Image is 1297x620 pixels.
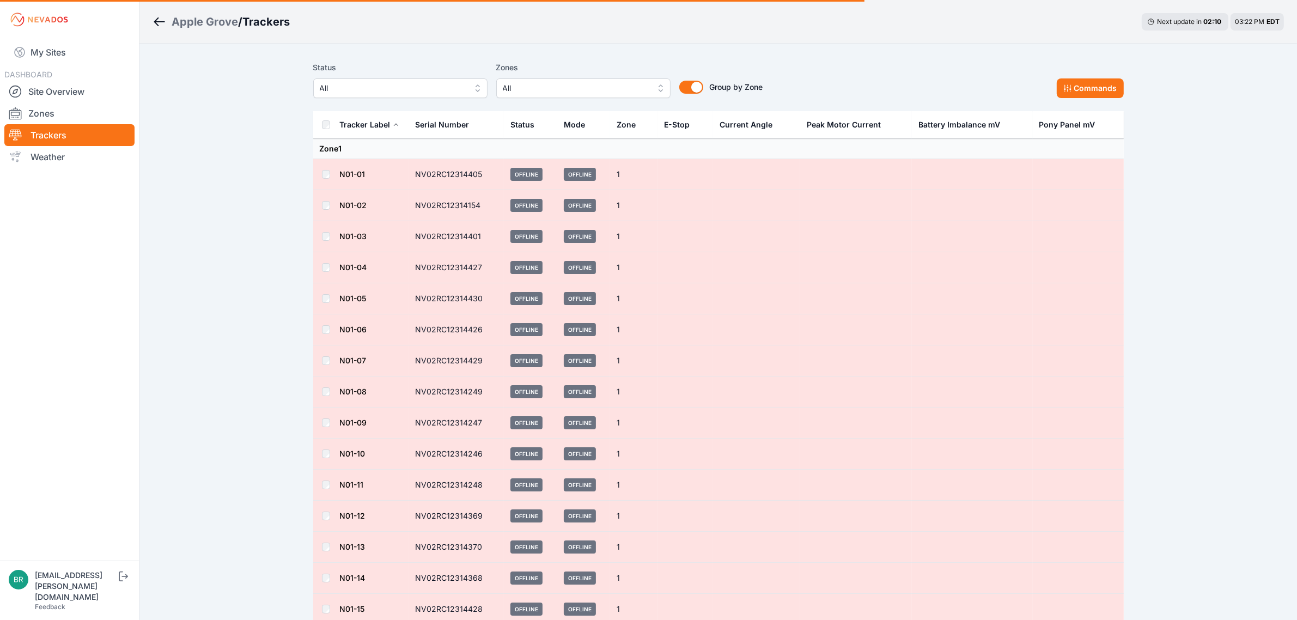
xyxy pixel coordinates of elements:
span: DASHBOARD [4,70,52,79]
td: NV02RC12314405 [409,159,504,190]
td: NV02RC12314247 [409,408,504,439]
td: NV02RC12314248 [409,470,504,501]
span: Offline [564,385,596,398]
span: Offline [564,572,596,585]
label: Status [313,61,488,74]
span: Group by Zone [710,82,763,92]
td: NV02RC12314426 [409,314,504,345]
button: All [313,78,488,98]
span: Offline [510,572,543,585]
a: N01-08 [340,387,367,396]
a: Site Overview [4,81,135,102]
a: N01-04 [340,263,367,272]
span: Offline [510,354,543,367]
td: 1 [610,532,657,563]
td: NV02RC12314429 [409,345,504,376]
div: [EMAIL_ADDRESS][PERSON_NAME][DOMAIN_NAME] [35,570,117,603]
a: Trackers [4,124,135,146]
div: Mode [564,119,585,130]
div: Peak Motor Current [807,119,881,130]
div: Status [510,119,534,130]
div: 02 : 10 [1203,17,1223,26]
a: N01-05 [340,294,367,303]
span: Offline [510,478,543,491]
td: NV02RC12314430 [409,283,504,314]
td: 1 [610,190,657,221]
button: Battery Imbalance mV [918,112,1009,138]
span: Offline [564,261,596,274]
a: N01-10 [340,449,366,458]
span: Offline [510,323,543,336]
td: NV02RC12314368 [409,563,504,594]
div: Current Angle [720,119,772,130]
div: Zone [617,119,636,130]
span: Offline [564,603,596,616]
button: Status [510,112,543,138]
span: Offline [510,603,543,616]
td: 1 [610,252,657,283]
button: Pony Panel mV [1039,112,1104,138]
div: Serial Number [416,119,470,130]
td: 1 [610,408,657,439]
a: Weather [4,146,135,168]
label: Zones [496,61,671,74]
h3: Trackers [242,14,290,29]
td: NV02RC12314246 [409,439,504,470]
a: Apple Grove [172,14,238,29]
button: Zone [617,112,644,138]
a: N01-14 [340,573,366,582]
span: Offline [564,416,596,429]
td: NV02RC12314154 [409,190,504,221]
span: Offline [510,199,543,212]
td: 1 [610,314,657,345]
span: Offline [564,478,596,491]
span: Offline [564,323,596,336]
a: My Sites [4,39,135,65]
a: N01-09 [340,418,367,427]
td: 1 [610,221,657,252]
a: Feedback [35,603,65,611]
div: Pony Panel mV [1039,119,1095,130]
span: Offline [564,168,596,181]
td: 1 [610,563,657,594]
button: Tracker Label [340,112,399,138]
span: Offline [510,385,543,398]
td: NV02RC12314369 [409,501,504,532]
span: Offline [510,447,543,460]
button: Serial Number [416,112,478,138]
td: NV02RC12314370 [409,532,504,563]
span: Offline [564,354,596,367]
span: Offline [510,261,543,274]
a: N01-11 [340,480,364,489]
button: Mode [564,112,594,138]
td: 1 [610,159,657,190]
td: 1 [610,470,657,501]
td: 1 [610,439,657,470]
span: / [238,14,242,29]
td: NV02RC12314401 [409,221,504,252]
div: E-Stop [665,119,690,130]
span: All [503,82,649,95]
button: All [496,78,671,98]
span: Offline [510,230,543,243]
a: N01-02 [340,200,367,210]
span: Offline [564,540,596,554]
span: Offline [564,509,596,522]
span: EDT [1266,17,1280,26]
a: N01-15 [340,604,365,613]
span: 03:22 PM [1235,17,1264,26]
td: NV02RC12314427 [409,252,504,283]
span: Offline [510,416,543,429]
div: Tracker Label [340,119,391,130]
a: N01-12 [340,511,366,520]
span: Offline [510,540,543,554]
span: Offline [564,199,596,212]
td: 1 [610,283,657,314]
td: 1 [610,501,657,532]
span: Offline [510,292,543,305]
span: Offline [510,509,543,522]
span: All [320,82,466,95]
td: 1 [610,345,657,376]
a: N01-01 [340,169,366,179]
